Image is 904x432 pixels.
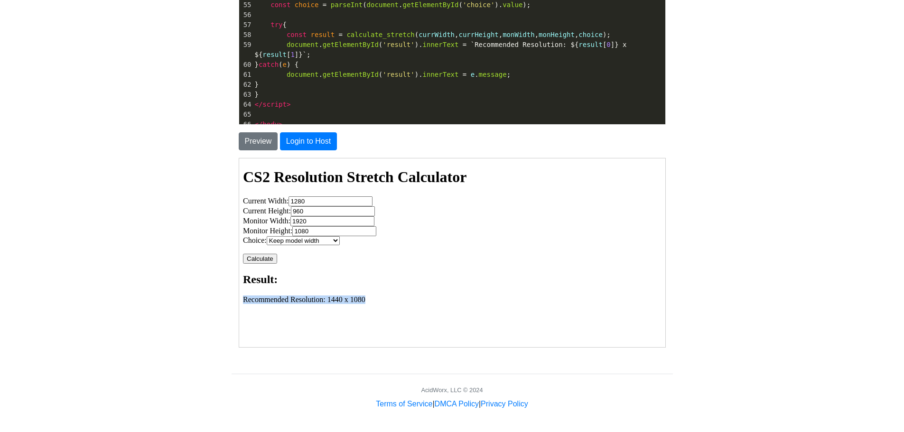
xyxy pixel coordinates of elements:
[52,48,136,58] input: Current Height:
[255,61,299,68] span: } ( ) {
[255,81,259,88] span: }
[239,40,253,50] div: 59
[239,80,253,90] div: 62
[239,100,253,110] div: 64
[376,398,528,410] div: | |
[4,10,422,28] h1: CS2 Resolution Stretch Calculator
[239,20,253,30] div: 57
[463,71,466,78] span: =
[382,71,414,78] span: 'result'
[539,31,575,38] span: monHeight
[421,386,483,395] div: AcidWorx, LLC © 2024
[239,110,253,119] div: 65
[270,21,282,28] span: try
[262,120,279,128] span: body
[279,120,282,128] span: >
[259,61,279,68] span: catch
[4,48,136,56] label: Current Height:
[339,31,343,38] span: =
[280,132,337,150] button: Login to Host
[323,41,379,48] span: getElementById
[287,71,318,78] span: document
[471,71,475,78] span: e
[255,31,611,38] span: ( , , , , );
[503,1,522,9] span: value
[471,41,579,48] span: `Recommended Resolution: ${
[270,1,290,9] span: const
[295,1,319,9] span: choice
[463,41,466,48] span: =
[4,78,101,86] label: Choice:
[323,71,379,78] span: getElementById
[49,38,133,48] input: Current Width:
[287,31,307,38] span: const
[419,31,455,38] span: currWidth
[53,68,137,78] input: Monitor Height:
[402,1,458,9] span: getElementById
[4,58,135,66] label: Monitor Width:
[255,71,511,78] span: . ( ). . ;
[287,101,290,108] span: >
[298,51,307,58] span: }`
[51,58,135,68] input: Monitor Width:
[435,400,479,408] a: DMCA Policy
[331,1,363,9] span: parseInt
[239,119,253,129] div: 66
[255,101,263,108] span: </
[458,31,498,38] span: currHeight
[4,68,137,76] label: Monitor Height:
[4,95,38,105] button: Calculate
[239,70,253,80] div: 61
[255,120,263,128] span: </
[479,71,507,78] span: message
[4,115,422,128] h2: Result:
[239,10,253,20] div: 56
[239,60,253,70] div: 60
[4,137,422,146] p: Recommended Resolution: 1440 x 1080
[578,41,603,48] span: result
[367,1,399,9] span: document
[503,31,534,38] span: monWidth
[255,21,287,28] span: {
[346,31,414,38] span: calculate_stretch
[239,30,253,40] div: 58
[239,90,253,100] div: 63
[290,51,294,58] span: 1
[606,41,610,48] span: 0
[382,41,414,48] span: 'result'
[463,1,494,9] span: 'choice'
[481,400,528,408] a: Privacy Policy
[323,1,326,9] span: =
[423,41,459,48] span: innerText
[4,38,133,46] label: Current Width:
[287,41,318,48] span: document
[376,400,432,408] a: Terms of Service
[311,31,335,38] span: result
[28,78,101,87] select: Choice:
[255,41,631,58] span: . ( ). [ ] [ ] ;
[283,61,287,68] span: e
[262,51,287,58] span: result
[239,132,278,150] button: Preview
[615,41,618,48] span: }
[255,1,531,9] span: ( . ( ). );
[423,71,459,78] span: innerText
[262,101,287,108] span: script
[255,91,259,98] span: }
[578,31,603,38] span: choice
